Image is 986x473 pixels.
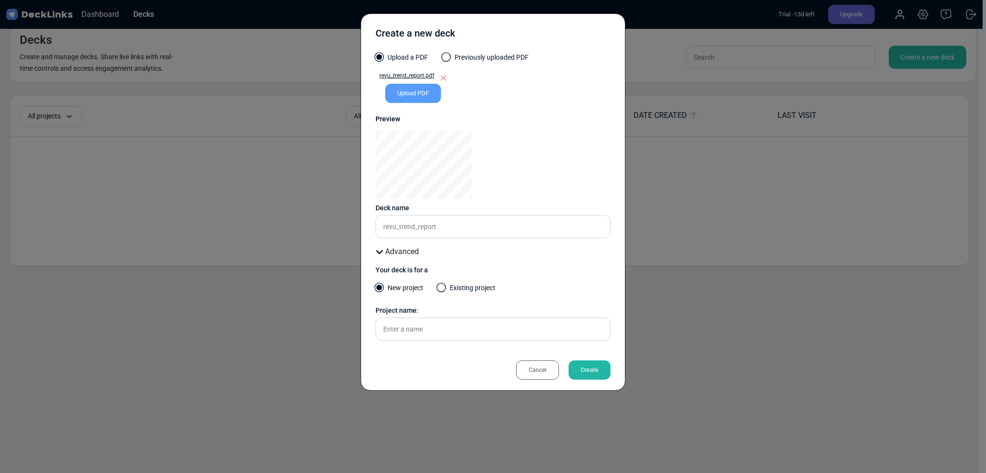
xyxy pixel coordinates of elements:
input: Enter a name [376,318,610,341]
div: Preview [376,114,610,124]
label: New project [376,283,423,298]
a: revu_trend_report.pdf [376,71,434,84]
label: Existing project [438,283,495,298]
div: Create [569,360,610,380]
div: Project name: [376,306,610,316]
input: Enter a name [376,215,610,238]
div: Advanced [376,246,610,257]
div: Cancel [516,360,559,380]
label: Previously uploaded PDF [442,52,529,67]
label: Upload a PDF [376,52,428,67]
div: Upload PDF [385,84,441,103]
div: Create a new deck [376,26,455,45]
div: Deck name [376,203,610,213]
div: Your deck is for a [376,265,610,275]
